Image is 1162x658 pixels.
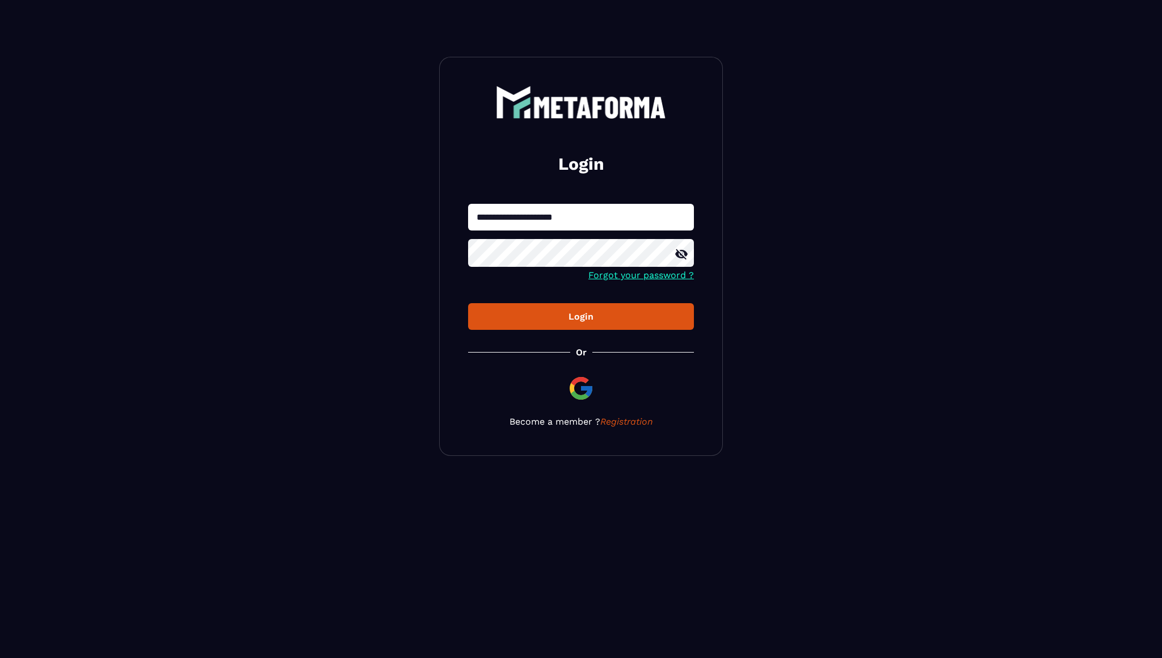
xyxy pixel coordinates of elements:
[482,153,680,175] h2: Login
[477,311,685,322] div: Login
[496,86,666,119] img: logo
[588,270,694,280] a: Forgot your password ?
[567,375,595,402] img: google
[468,86,694,119] a: logo
[600,416,653,427] a: Registration
[468,416,694,427] p: Become a member ?
[468,303,694,330] button: Login
[576,347,587,358] p: Or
